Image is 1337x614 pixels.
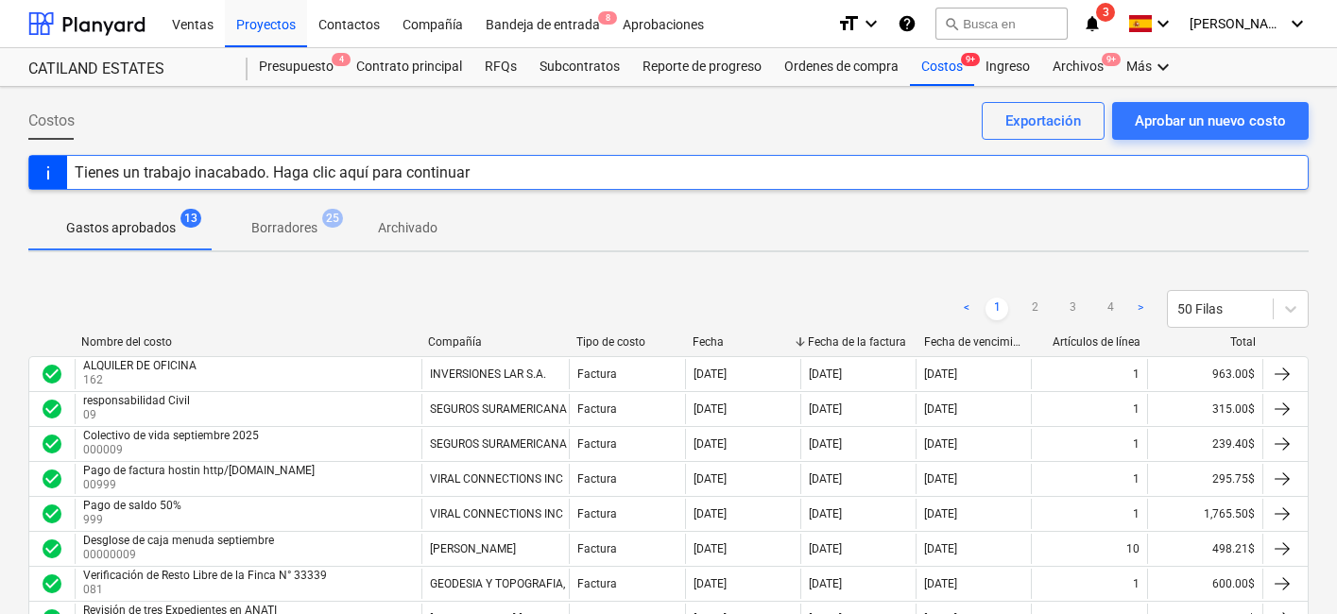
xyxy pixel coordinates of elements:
[809,577,842,590] div: [DATE]
[694,402,727,416] div: [DATE]
[430,437,567,451] div: SEGUROS SURAMERICANA
[83,477,318,493] p: 00999
[1147,569,1262,599] div: 600.00$
[41,468,63,490] div: La factura fue aprobada
[598,11,617,25] span: 8
[924,507,957,520] div: [DATE]
[83,429,259,442] div: Colectivo de vida septiembre 2025
[83,499,181,512] div: Pago de saldo 50%
[1135,109,1286,133] div: Aprobar un nuevo costo
[577,577,617,590] div: Factura
[1023,298,1046,320] a: Page 2
[1147,464,1262,494] div: 295.75$
[251,218,317,238] p: Borradores
[1112,102,1309,140] button: Aprobar un nuevo costo
[1133,437,1140,451] div: 1
[982,102,1105,140] button: Exportación
[961,53,980,66] span: 9+
[693,335,793,349] div: Fecha
[41,572,63,595] span: check_circle
[694,437,727,451] div: [DATE]
[837,12,860,35] i: format_size
[332,53,351,66] span: 4
[1133,577,1140,590] div: 1
[41,398,63,420] span: check_circle
[694,542,727,555] div: [DATE]
[944,16,959,31] span: search
[924,367,957,381] div: [DATE]
[1005,109,1081,133] div: Exportación
[1133,367,1140,381] div: 1
[924,542,957,555] div: [DATE]
[1147,534,1262,564] div: 498.21$
[1126,542,1140,555] div: 10
[83,372,200,388] p: 162
[430,367,546,381] div: INVERSIONES LAR S.A.
[83,464,315,477] div: Pago de factura hostin http/[DOMAIN_NAME]
[773,48,910,86] a: Ordenes de compra
[986,298,1008,320] a: Page 1 is your current page
[1133,507,1140,520] div: 1
[1115,48,1186,86] div: Más
[83,359,197,372] div: ALQUILER DE OFICINA
[1102,53,1121,66] span: 9+
[41,363,63,385] span: check_circle
[577,507,617,520] div: Factura
[809,472,842,486] div: [DATE]
[430,472,563,486] div: VIRAL CONNECTIONS INC
[809,437,842,451] div: [DATE]
[248,48,345,86] a: Presupuesto4
[83,442,263,458] p: 000009
[694,367,727,381] div: [DATE]
[1156,335,1256,349] div: Total
[577,542,617,555] div: Factura
[809,402,842,416] div: [DATE]
[924,577,957,590] div: [DATE]
[1061,298,1084,320] a: Page 3
[41,433,63,455] div: La factura fue aprobada
[809,507,842,520] div: [DATE]
[631,48,773,86] div: Reporte de progreso
[41,433,63,455] span: check_circle
[924,402,957,416] div: [DATE]
[860,12,883,35] i: keyboard_arrow_down
[974,48,1041,86] a: Ingreso
[694,577,727,590] div: [DATE]
[910,48,974,86] div: Costos
[1286,12,1309,35] i: keyboard_arrow_down
[41,503,63,525] span: check_circle
[1083,12,1102,35] i: notifications
[378,218,437,238] p: Archivado
[898,12,917,35] i: Base de conocimientos
[83,512,185,528] p: 999
[1096,3,1115,22] span: 3
[41,537,63,560] span: check_circle
[430,577,678,590] div: GEODESIA Y TOPOGRAFIA, ING. [PERSON_NAME]
[1129,298,1152,320] a: Next page
[75,163,470,181] div: Tienes un trabajo inacabado. Haga clic aquí para continuar
[694,507,727,520] div: [DATE]
[473,48,528,86] a: RFQs
[1041,48,1115,86] div: Archivos
[322,209,343,228] span: 25
[1147,394,1262,424] div: 315.00$
[83,582,331,598] p: 081
[808,335,908,349] div: Fecha de la factura
[1147,429,1262,459] div: 239.40$
[1039,335,1140,349] div: Artículos de línea
[924,472,957,486] div: [DATE]
[28,60,225,79] div: CATILAND ESTATES
[576,335,677,349] div: Tipo de costo
[28,110,75,132] span: Costos
[83,534,274,547] div: Desglose de caja menuda septiembre
[528,48,631,86] a: Subcontratos
[430,542,516,555] div: [PERSON_NAME]
[1152,56,1174,78] i: keyboard_arrow_down
[1099,298,1122,320] a: Page 4
[83,407,194,423] p: 09
[910,48,974,86] a: Costos9+
[1133,472,1140,486] div: 1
